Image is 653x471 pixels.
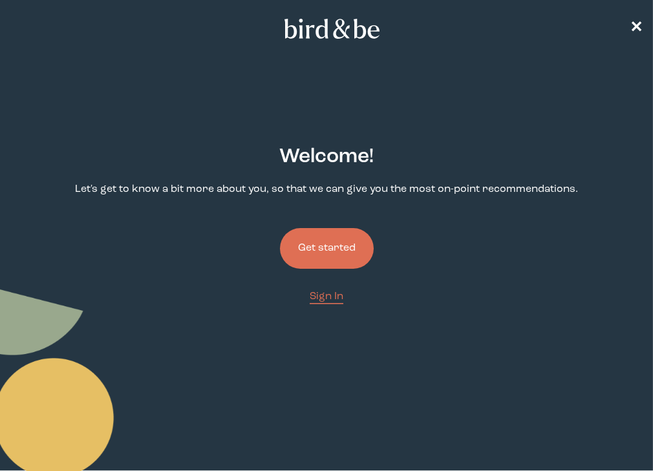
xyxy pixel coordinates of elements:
[310,291,343,302] span: Sign In
[280,228,374,269] button: Get started
[75,182,578,197] p: Let's get to know a bit more about you, so that we can give you the most on-point recommendations.
[310,289,343,304] a: Sign In
[280,207,374,289] a: Get started
[588,410,640,458] iframe: Gorgias live chat messenger
[630,21,643,36] span: ✕
[279,142,374,172] h2: Welcome !
[630,17,643,40] a: ✕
